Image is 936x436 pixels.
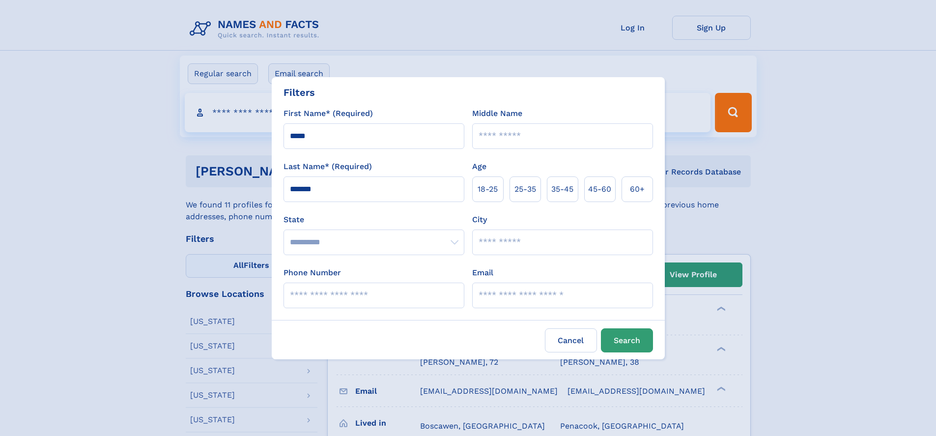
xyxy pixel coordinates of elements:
label: Middle Name [472,108,522,119]
div: Filters [284,85,315,100]
span: 60+ [630,183,645,195]
label: First Name* (Required) [284,108,373,119]
span: 18‑25 [478,183,498,195]
span: 35‑45 [551,183,573,195]
label: State [284,214,464,226]
label: City [472,214,487,226]
label: Last Name* (Required) [284,161,372,173]
span: 45‑60 [588,183,611,195]
label: Phone Number [284,267,341,279]
button: Search [601,328,653,352]
label: Age [472,161,486,173]
label: Email [472,267,493,279]
label: Cancel [545,328,597,352]
span: 25‑35 [514,183,536,195]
